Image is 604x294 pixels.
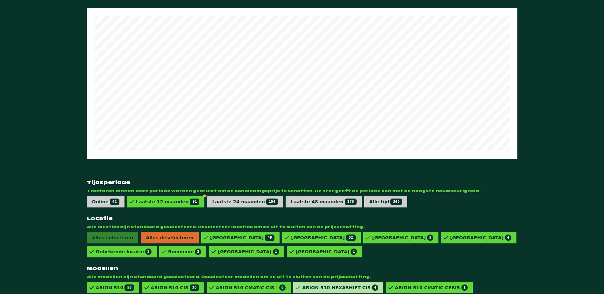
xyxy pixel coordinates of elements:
[345,199,357,205] span: 278
[96,284,134,291] div: ARION 510
[351,248,357,255] span: 1
[279,284,286,291] span: 6
[141,232,199,243] span: Alles deselecteren
[110,199,119,205] span: 42
[273,248,279,255] span: 1
[218,248,279,255] div: [GEOGRAPHIC_DATA]
[346,234,356,241] span: 32
[505,234,511,241] span: 4
[461,284,468,291] span: 1
[395,284,468,291] div: ARION 510 CMATIC CEBIS
[195,248,201,255] span: 2
[87,232,139,243] span: Alles selecteren
[87,274,517,279] span: Alle modellen zijn standaard geselecteerd. Deselecteer modellen om ze uit te sluiten van de prijs...
[265,234,274,241] span: 49
[390,199,402,205] span: 345
[369,199,402,205] div: Alle tijd
[291,199,357,205] div: Laatste 48 maanden
[168,248,201,255] div: Roemenië
[190,199,199,205] span: 91
[291,234,355,241] div: [GEOGRAPHIC_DATA]
[266,199,278,205] span: 154
[145,248,152,255] span: 3
[87,265,517,272] strong: Modellen
[190,284,199,291] span: 30
[296,248,357,255] div: [GEOGRAPHIC_DATA]
[87,188,517,193] span: Tractoren binnen deze periode worden gebruikt om de aanbiedingsprijs te schatten. De ster geeft d...
[151,284,199,291] div: ARION 510 CIS
[450,234,511,241] div: [GEOGRAPHIC_DATA]
[302,284,378,291] div: ARION 510 HEXASHIFT CIS
[87,215,517,222] strong: Locatie
[92,199,119,205] div: Online
[372,284,378,291] span: 4
[124,284,134,291] span: 56
[96,248,152,255] div: Onbekende locatie
[87,224,517,229] span: Alle locaties zijn standaard geselecteerd. Deselecteer locaties om ze uit te sluiten van de prijs...
[216,284,286,291] div: ARION 510 CMATIC CIS+
[427,234,433,241] span: 5
[210,234,274,241] div: [GEOGRAPHIC_DATA]
[212,199,278,205] div: Laatste 24 maanden
[372,234,434,241] div: [GEOGRAPHIC_DATA]
[136,199,200,205] div: Laatste 12 maanden
[87,179,517,186] strong: Tijdsperiode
